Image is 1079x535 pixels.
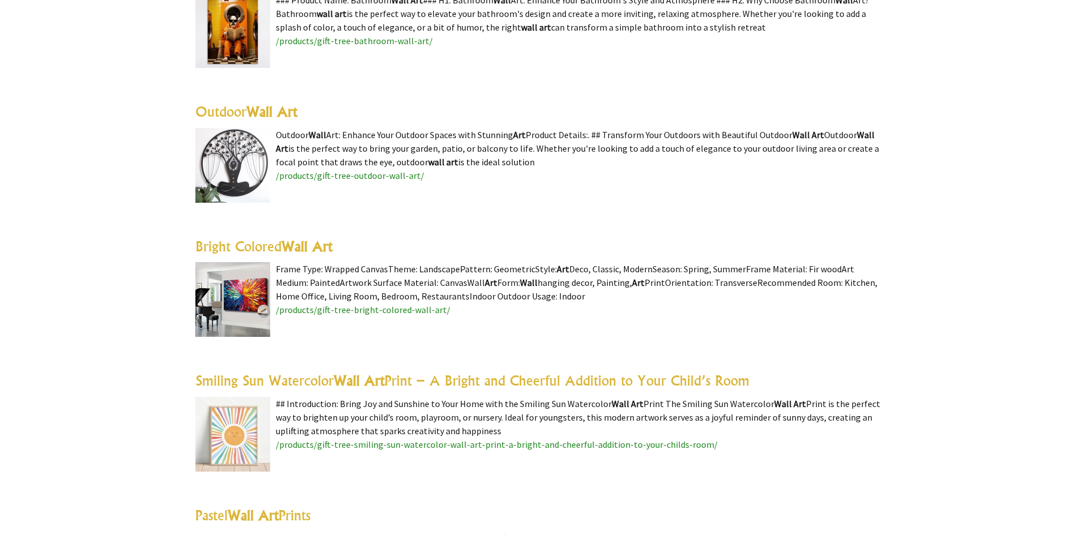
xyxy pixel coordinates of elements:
[276,129,875,154] highlight: Wall Art
[195,103,297,120] a: OutdoorWall Art
[513,129,526,140] highlight: Art
[334,372,385,389] highlight: Wall Art
[282,238,332,255] highlight: Wall Art
[276,304,450,315] a: /products/gift-tree-bright-colored-wall-art/
[428,156,458,168] highlight: wall art
[276,439,718,450] a: /products/gift-tree-smiling-sun-watercolor-wall-art-print-a-bright-and-cheerful-addition-to-your-...
[195,507,310,524] a: PastelWall ArtPrints
[276,170,424,181] a: /products/gift-tree-outdoor-wall-art/
[520,277,538,288] highlight: Wall
[792,129,824,140] highlight: Wall Art
[317,8,347,19] highlight: wall art
[228,507,279,524] highlight: Wall Art
[309,129,326,140] highlight: Wall
[195,238,332,255] a: Bright ColoredWall Art
[195,262,270,337] img: Bright Colored Wall Art
[557,263,569,275] highlight: Art
[276,35,433,46] a: /products/gift-tree-bathroom-wall-art/
[521,22,551,33] highlight: wall art
[195,397,270,472] img: Smiling Sun Watercolor Wall Art Print – A Bright and Cheerful Addition to Your Child’s Room
[774,398,806,409] highlight: Wall Art
[246,103,297,120] highlight: Wall Art
[195,128,270,203] img: Outdoor Wall Art
[485,277,497,288] highlight: Art
[612,398,643,409] highlight: Wall Art
[195,372,749,389] a: Smiling Sun WatercolorWall ArtPrint – A Bright and Cheerful Addition to Your Child’s Room
[632,277,645,288] highlight: Art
